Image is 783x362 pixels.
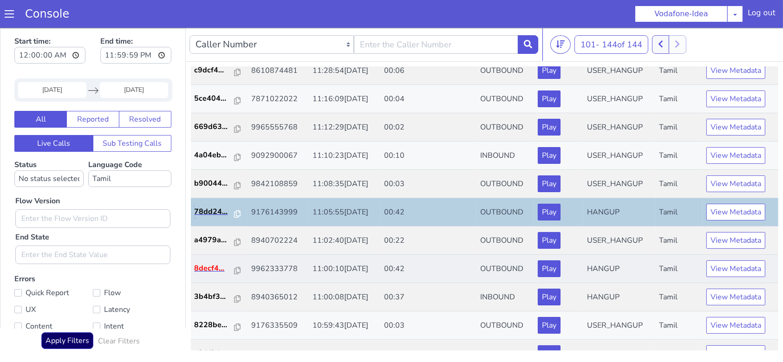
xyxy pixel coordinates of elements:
[380,57,476,85] td: 00:04
[476,29,534,57] td: OUTBOUND
[538,63,561,79] button: Play
[309,170,380,199] td: 11:05:55[DATE]
[655,57,703,85] td: Tamil
[195,65,244,76] a: 5ce404...
[41,304,93,321] button: Apply Filters
[574,7,648,26] button: 101- 144of 144
[93,275,171,288] label: Latency
[100,19,171,36] input: End time:
[476,57,534,85] td: OUTBOUND
[309,85,380,114] td: 11:12:29[DATE]
[538,317,561,334] button: Play
[583,284,655,312] td: USER_HANGUP
[538,34,561,51] button: Play
[14,19,85,36] input: Start time:
[195,320,235,331] p: a94f9d...
[706,289,765,306] button: View Metadata
[635,6,728,22] button: Vodafone-Idea
[538,91,561,108] button: Play
[195,150,235,161] p: b90044...
[476,227,534,255] td: OUTBOUND
[309,312,380,340] td: 10:51:58[DATE]
[655,142,703,170] td: Tamil
[476,114,534,142] td: INBOUND
[248,255,309,284] td: 8940365012
[309,227,380,255] td: 11:00:10[DATE]
[655,284,703,312] td: Tamil
[309,57,380,85] td: 11:16:09[DATE]
[476,312,534,340] td: OUTBOUND
[14,83,67,100] button: All
[14,107,93,124] button: Live Calls
[100,5,171,39] label: End time:
[309,255,380,284] td: 11:00:08[DATE]
[380,29,476,57] td: 00:06
[538,204,561,221] button: Play
[248,142,309,170] td: 9842108859
[476,255,534,284] td: INBOUND
[119,83,171,100] button: Resolved
[195,178,235,189] p: 78dd24...
[18,54,86,70] input: Start Date
[583,114,655,142] td: USER_HANGUP
[602,11,642,22] span: 144 of 144
[655,227,703,255] td: Tamil
[248,57,309,85] td: 7871022022
[88,142,171,159] select: Language Code
[195,37,244,48] a: c9dcf4...
[195,263,244,274] a: 3b4bf3...
[706,261,765,278] button: View Metadata
[15,218,170,236] input: Enter the End State Value
[248,85,309,114] td: 9965555768
[14,7,80,20] a: Console
[309,284,380,312] td: 10:59:43[DATE]
[748,7,776,22] div: Log out
[706,34,765,51] button: View Metadata
[195,93,244,104] a: 669d63...
[195,207,244,218] a: a4979a...
[706,119,765,136] button: View Metadata
[98,309,140,318] h6: Clear Filters
[195,291,235,303] p: 8228be...
[14,142,84,159] select: Status
[100,54,168,70] input: End Date
[14,275,93,288] label: UX
[380,227,476,255] td: 00:42
[476,199,534,227] td: OUTBOUND
[655,312,703,340] td: Tamil
[195,207,235,218] p: a4979a...
[538,119,561,136] button: Play
[380,255,476,284] td: 00:37
[195,65,235,76] p: 5ce404...
[583,142,655,170] td: USER_HANGUP
[706,204,765,221] button: View Metadata
[583,57,655,85] td: USER_HANGUP
[248,199,309,227] td: 8940702224
[706,233,765,249] button: View Metadata
[248,170,309,199] td: 9176143999
[14,292,93,305] label: Content
[195,235,244,246] a: 8decf4...
[195,291,244,303] a: 8228be...
[476,170,534,199] td: OUTBOUND
[538,233,561,249] button: Play
[380,85,476,114] td: 00:02
[538,148,561,164] button: Play
[655,255,703,284] td: Tamil
[248,227,309,255] td: 9962333778
[14,132,84,159] label: Status
[88,132,171,159] label: Language Code
[195,122,235,133] p: 4a04eb...
[15,168,60,179] label: Flow Version
[380,199,476,227] td: 00:22
[93,107,172,124] button: Sub Testing Calls
[248,284,309,312] td: 9176335509
[14,246,171,340] label: Errors
[14,259,93,271] label: Quick Report
[583,227,655,255] td: HANGUP
[706,63,765,79] button: View Metadata
[706,176,765,193] button: View Metadata
[354,7,518,26] input: Enter the Caller Number
[380,114,476,142] td: 00:10
[15,204,49,215] label: End State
